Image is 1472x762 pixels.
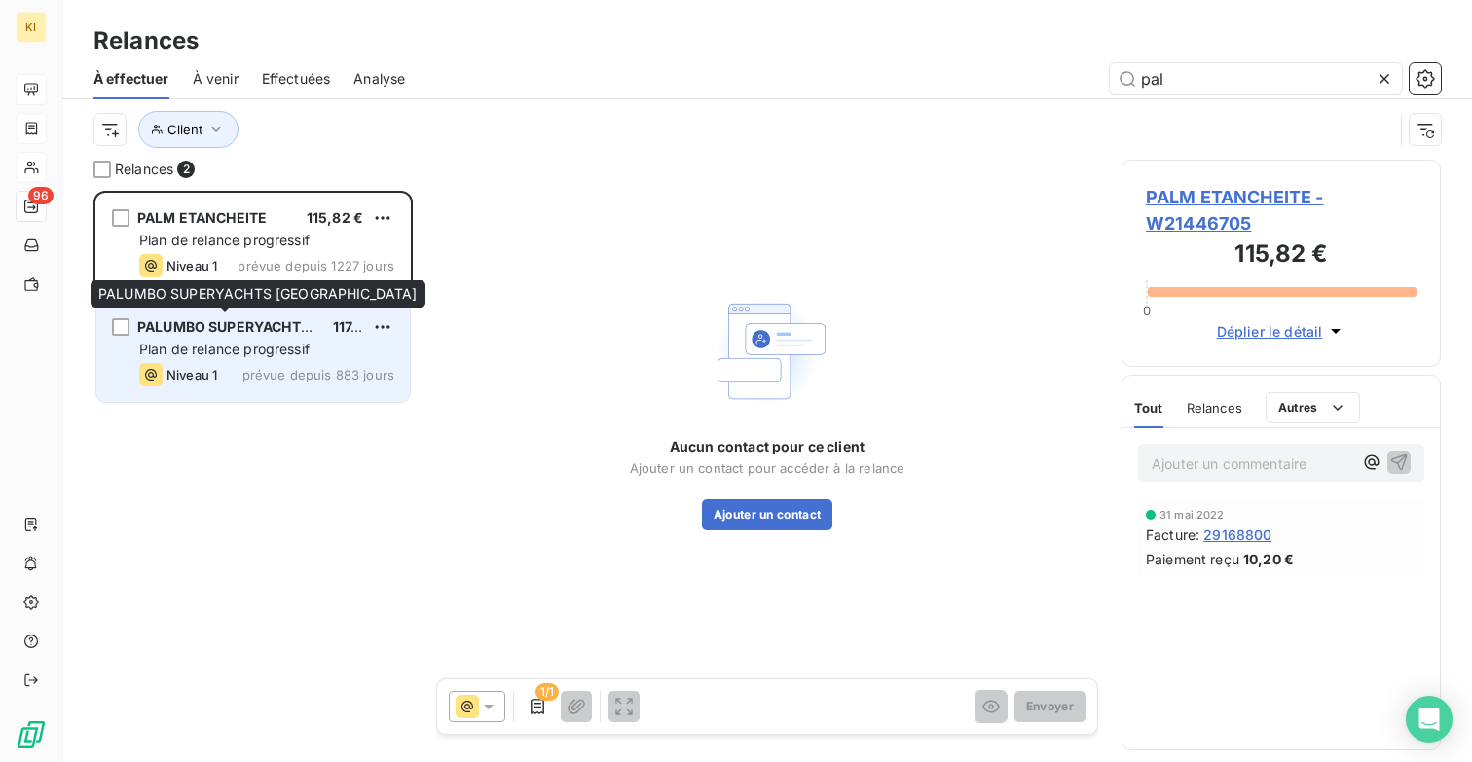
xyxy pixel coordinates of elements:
[1187,400,1242,416] span: Relances
[177,161,195,178] span: 2
[630,460,905,476] span: Ajouter un contact pour accéder à la relance
[1243,549,1294,569] span: 10,20 €
[1217,321,1323,342] span: Déplier le détail
[28,187,54,204] span: 96
[166,258,217,273] span: Niveau 1
[1146,525,1199,545] span: Facture :
[1211,320,1352,343] button: Déplier le détail
[1406,696,1453,743] div: Open Intercom Messenger
[93,23,199,58] h3: Relances
[1110,63,1402,94] input: Rechercher
[137,209,267,226] span: PALM ETANCHEITE
[333,318,386,335] span: 117,66 €
[193,69,239,89] span: À venir
[353,69,405,89] span: Analyse
[137,318,458,335] span: PALUMBO SUPERYACHTS [GEOGRAPHIC_DATA]
[16,719,47,750] img: Logo LeanPay
[702,499,833,530] button: Ajouter un contact
[93,69,169,89] span: À effectuer
[1266,392,1360,423] button: Autres
[1146,236,1417,275] h3: 115,82 €
[1134,400,1163,416] span: Tout
[1146,549,1239,569] span: Paiement reçu
[238,258,394,273] span: prévue depuis 1227 jours
[138,111,239,148] button: Client
[93,191,413,762] div: grid
[242,367,394,382] span: prévue depuis 883 jours
[1146,184,1417,236] span: PALM ETANCHEITE - W21446705
[307,209,363,226] span: 115,82 €
[1143,303,1151,318] span: 0
[535,683,559,701] span: 1/1
[98,285,418,302] span: PALUMBO SUPERYACHTS [GEOGRAPHIC_DATA]
[167,122,202,137] span: Client
[262,69,331,89] span: Effectuées
[705,289,829,414] img: Empty state
[670,437,865,456] span: Aucun contact pour ce client
[115,160,173,179] span: Relances
[1014,691,1086,722] button: Envoyer
[16,12,47,43] div: KI
[1159,509,1225,521] span: 31 mai 2022
[1203,525,1271,545] span: 29168800
[139,341,310,357] span: Plan de relance progressif
[166,367,217,382] span: Niveau 1
[139,232,310,248] span: Plan de relance progressif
